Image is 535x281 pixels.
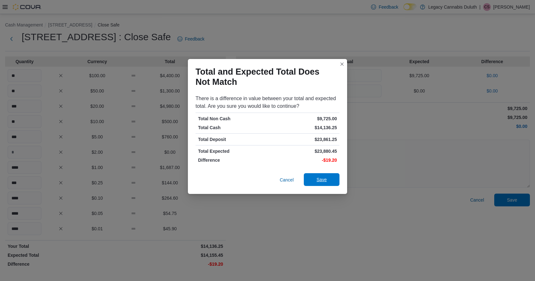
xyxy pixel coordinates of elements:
[198,148,266,154] p: Total Expected
[198,124,266,131] p: Total Cash
[269,148,337,154] p: $23,880.45
[280,177,294,183] span: Cancel
[269,124,337,131] p: $14,136.25
[198,136,266,143] p: Total Deposit
[196,67,334,87] h1: Total and Expected Total Does Not Match
[269,157,337,163] p: -$19.20
[198,157,266,163] p: Difference
[196,95,339,110] div: There is a difference in value between your total and expected total. Are you sure you would like...
[269,136,337,143] p: $23,861.25
[269,115,337,122] p: $9,725.00
[198,115,266,122] p: Total Non Cash
[277,174,296,186] button: Cancel
[317,176,327,183] span: Save
[304,173,339,186] button: Save
[338,60,346,68] button: Closes this modal window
